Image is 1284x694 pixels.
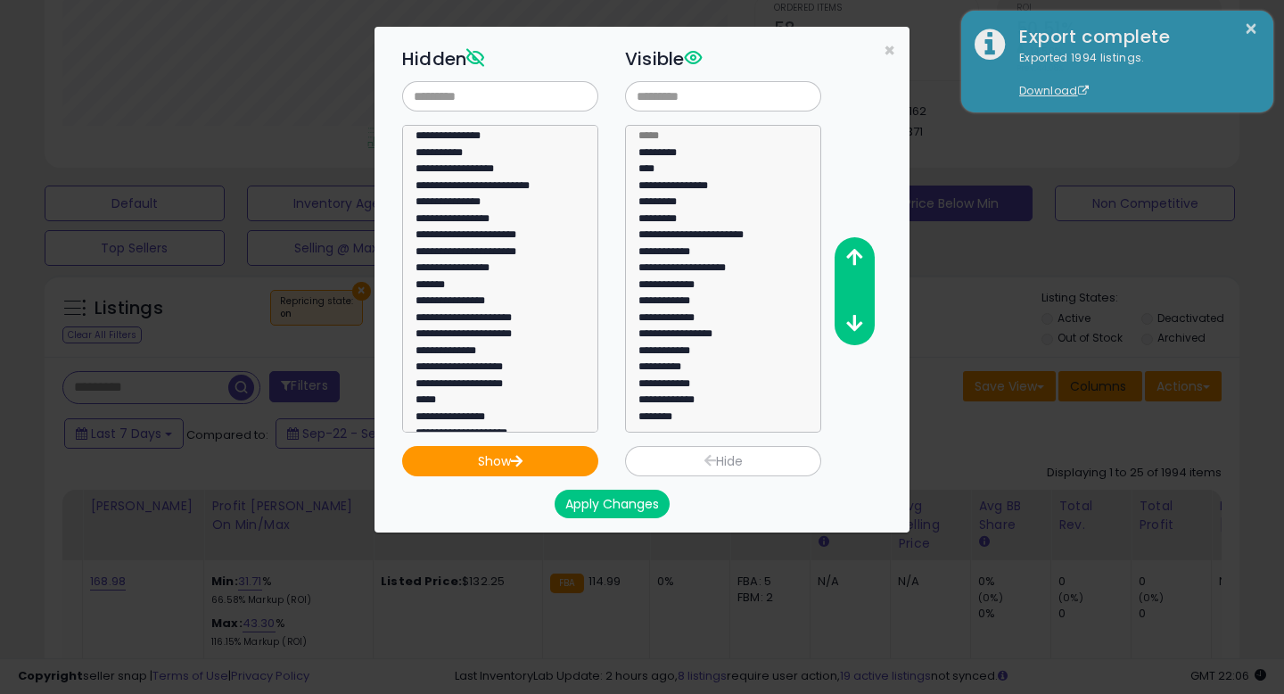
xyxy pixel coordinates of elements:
[1006,50,1260,100] div: Exported 1994 listings.
[1019,83,1089,98] a: Download
[555,490,670,518] button: Apply Changes
[625,446,821,476] button: Hide
[884,37,895,63] span: ×
[625,45,821,72] h3: Visible
[1006,24,1260,50] div: Export complete
[402,45,598,72] h3: Hidden
[1244,18,1258,40] button: ×
[402,446,598,476] button: Show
